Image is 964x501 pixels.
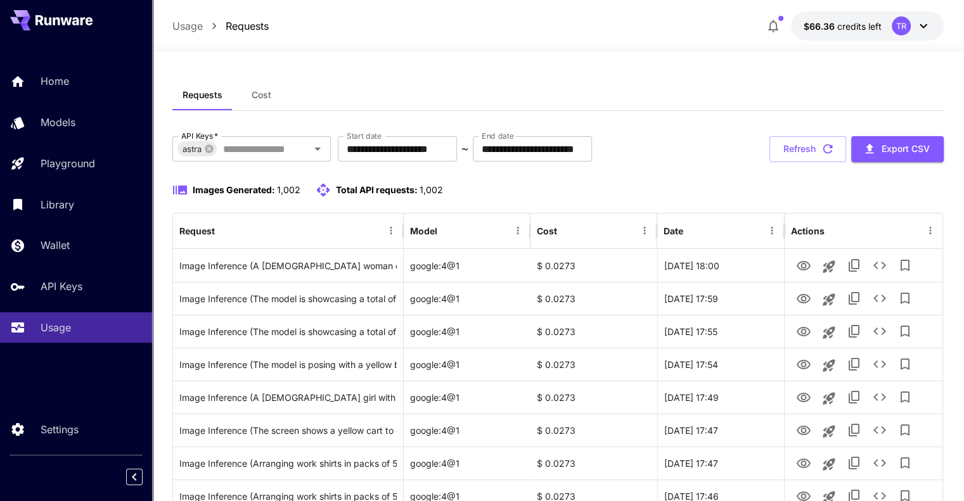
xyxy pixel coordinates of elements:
button: View Image [791,450,816,476]
button: Launch in playground [816,386,842,411]
span: Cost [252,89,271,101]
button: See details [867,417,892,443]
div: google:4@1 [404,381,530,414]
span: 1,002 [277,184,300,195]
button: Launch in playground [816,419,842,444]
p: Settings [41,422,79,437]
span: credits left [837,21,882,32]
button: Menu [763,222,781,239]
p: Home [41,73,69,89]
button: Launch in playground [816,254,842,279]
div: TR [892,16,911,35]
a: Usage [172,18,203,34]
div: google:4@1 [404,282,530,315]
label: Start date [347,130,382,141]
button: Add to library [892,384,918,410]
button: Copy TaskUUID [842,417,867,443]
span: Total API requests: [336,184,418,195]
div: Click to copy prompt [179,381,397,414]
p: API Keys [41,279,82,294]
button: See details [867,352,892,377]
div: Actions [791,225,825,236]
button: See details [867,450,892,476]
span: 1,002 [420,184,443,195]
p: Models [41,115,75,130]
div: Click to copy prompt [179,414,397,447]
label: API Keys [181,130,218,141]
button: Copy TaskUUID [842,319,867,344]
div: astra [177,141,217,156]
button: Export CSV [851,136,944,162]
button: Add to library [892,352,918,377]
div: $66.35583 [804,20,882,33]
div: google:4@1 [404,348,530,381]
div: 31 Aug, 2025 17:54 [657,348,784,381]
button: Open [309,140,326,158]
p: Library [41,197,74,212]
button: Add to library [892,319,918,344]
div: $ 0.0273 [530,414,657,447]
div: $ 0.0273 [530,282,657,315]
button: Menu [636,222,653,239]
div: 31 Aug, 2025 17:59 [657,282,784,315]
button: Copy TaskUUID [842,352,867,377]
button: Sort [684,222,702,239]
div: $ 0.0273 [530,348,657,381]
div: Click to copy prompt [179,348,397,381]
div: Click to copy prompt [179,282,397,315]
div: 31 Aug, 2025 17:47 [657,447,784,479]
div: Model [410,225,437,236]
div: Date [664,225,683,236]
div: Cost [537,225,557,236]
span: astra [177,142,207,156]
div: $ 0.0273 [530,447,657,479]
p: Playground [41,156,95,171]
button: Copy TaskUUID [842,253,867,278]
button: See details [867,286,892,311]
button: Copy TaskUUID [842,384,867,410]
button: View Image [791,351,816,377]
button: See details [867,384,892,410]
button: Add to library [892,286,918,311]
button: Copy TaskUUID [842,450,867,476]
div: Click to copy prompt [179,315,397,348]
button: Launch in playground [816,452,842,477]
span: Requests [183,89,222,101]
div: google:4@1 [404,414,530,447]
button: Menu [509,222,527,239]
p: Wallet [41,238,70,253]
span: Images Generated: [193,184,275,195]
p: Usage [41,320,71,335]
span: $66.36 [804,21,837,32]
button: See details [867,319,892,344]
button: View Image [791,285,816,311]
div: Collapse sidebar [136,466,152,488]
button: Copy TaskUUID [842,286,867,311]
button: Launch in playground [816,287,842,312]
button: Add to library [892,417,918,443]
button: Launch in playground [816,353,842,378]
div: Click to copy prompt [179,447,397,479]
button: Collapse sidebar [126,469,143,485]
button: View Image [791,318,816,344]
div: google:4@1 [404,315,530,348]
button: See details [867,253,892,278]
button: Sort [558,222,576,239]
button: View Image [791,252,816,278]
label: End date [482,130,513,141]
button: Add to library [892,253,918,278]
nav: breadcrumb [172,18,269,34]
button: Launch in playground [816,320,842,345]
div: 31 Aug, 2025 17:49 [657,381,784,414]
button: $66.35583TR [791,11,944,41]
div: $ 0.0273 [530,315,657,348]
a: Requests [226,18,269,34]
button: Sort [216,222,234,239]
button: Refresh [769,136,846,162]
button: Sort [439,222,456,239]
div: $ 0.0273 [530,381,657,414]
div: 31 Aug, 2025 18:00 [657,249,784,282]
div: $ 0.0273 [530,249,657,282]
